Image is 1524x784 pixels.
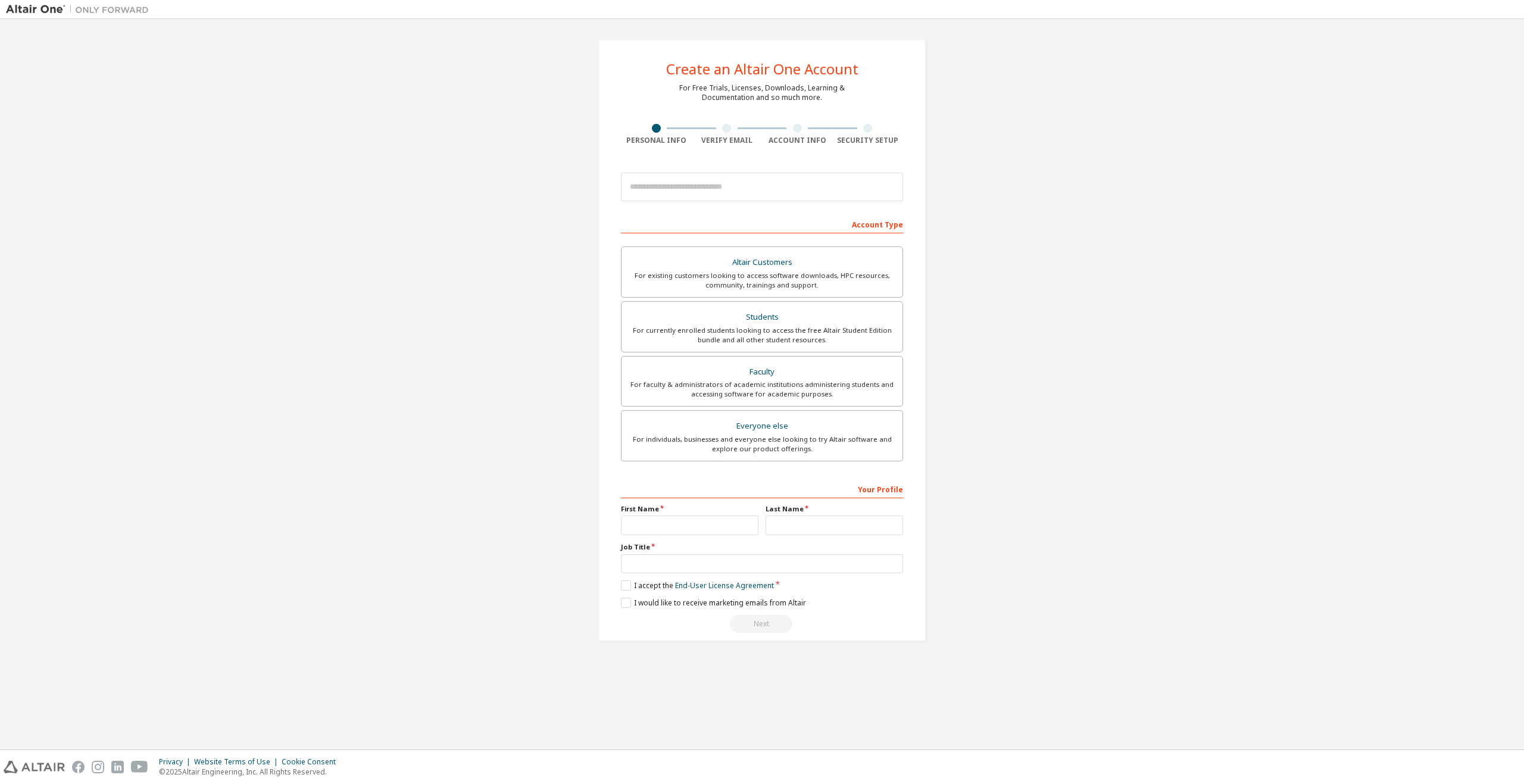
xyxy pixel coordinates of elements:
[679,83,845,102] div: For Free Trials, Licenses, Downloads, Learning & Documentation and so much more.
[92,761,104,773] img: instagram.svg
[621,214,903,233] div: Account Type
[629,364,895,380] div: Faculty
[621,542,903,552] label: Job Title
[766,504,903,514] label: Last Name
[762,136,833,145] div: Account Info
[159,767,343,777] p: © 2025 Altair Engineering, Inc. All Rights Reserved.
[675,580,774,591] a: End-User License Agreement
[621,479,903,498] div: Your Profile
[629,326,895,345] div: For currently enrolled students looking to access the free Altair Student Edition bundle and all ...
[621,504,758,514] label: First Name
[159,757,194,767] div: Privacy
[666,62,858,76] div: Create an Altair One Account
[621,580,774,591] label: I accept the
[282,757,343,767] div: Cookie Consent
[111,761,124,773] img: linkedin.svg
[131,761,148,773] img: youtube.svg
[629,418,895,435] div: Everyone else
[621,598,806,608] label: I would like to receive marketing emails from Altair
[621,615,903,633] div: Read and acccept EULA to continue
[692,136,763,145] div: Verify Email
[833,136,904,145] div: Security Setup
[629,380,895,399] div: For faculty & administrators of academic institutions administering students and accessing softwa...
[4,761,65,773] img: altair_logo.svg
[6,4,155,15] img: Altair One
[629,271,895,290] div: For existing customers looking to access software downloads, HPC resources, community, trainings ...
[72,761,85,773] img: facebook.svg
[629,435,895,454] div: For individuals, businesses and everyone else looking to try Altair software and explore our prod...
[621,136,692,145] div: Personal Info
[629,254,895,271] div: Altair Customers
[629,309,895,326] div: Students
[194,757,282,767] div: Website Terms of Use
